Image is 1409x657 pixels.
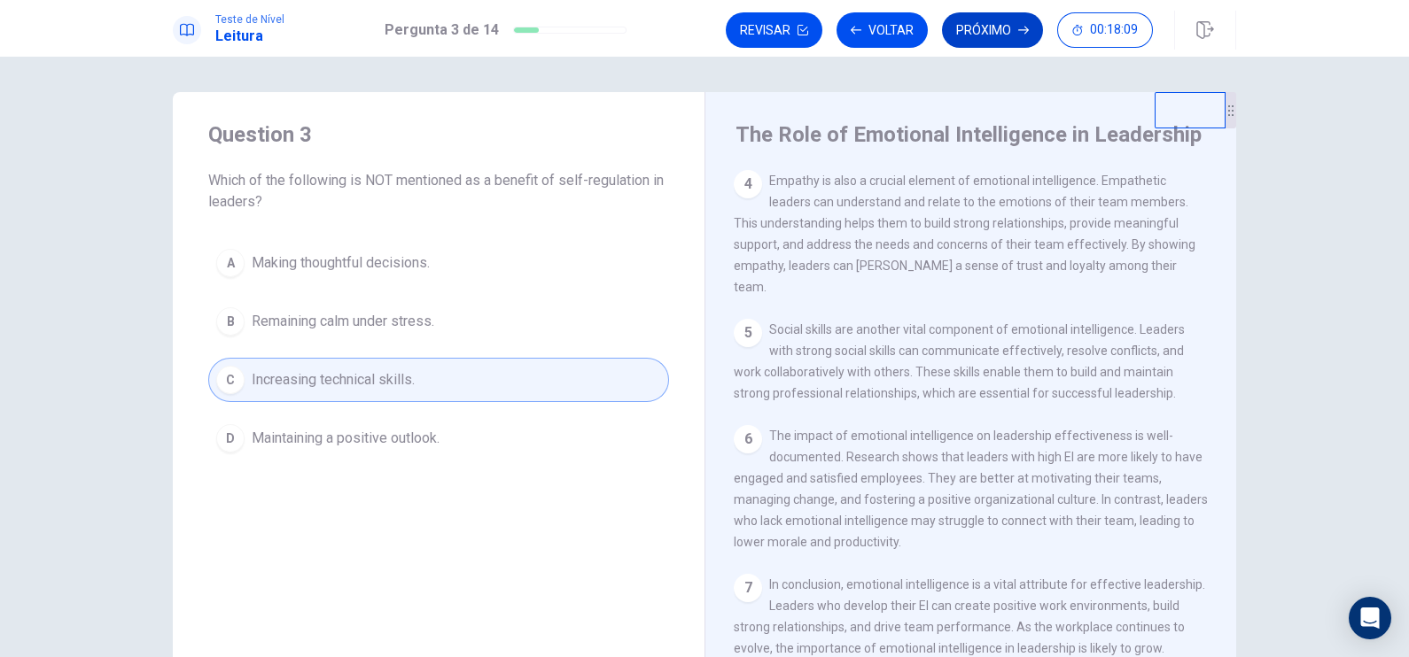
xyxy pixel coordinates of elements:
[1349,597,1391,639] div: Open Intercom Messenger
[252,252,430,274] span: Making thoughtful decisions.
[208,416,669,460] button: DMaintaining a positive outlook.
[736,120,1202,149] h4: The Role of Emotional Intelligence in Leadership
[734,574,762,602] div: 7
[208,241,669,285] button: AMaking thoughtful decisions.
[208,170,669,213] span: Which of the following is NOT mentioned as a benefit of self-regulation in leaders?
[726,12,822,48] button: Revisar
[252,311,434,332] span: Remaining calm under stress.
[734,170,762,198] div: 4
[216,249,245,277] div: A
[734,429,1208,549] span: The impact of emotional intelligence on leadership effectiveness is well-documented. Research sho...
[215,26,284,47] h1: Leitura
[734,174,1195,294] span: Empathy is also a crucial element of emotional intelligence. Empathetic leaders can understand an...
[252,369,415,390] span: Increasing technical skills.
[208,120,669,149] h4: Question 3
[734,577,1205,655] span: In conclusion, emotional intelligence is a vital attribute for effective leadership. Leaders who ...
[215,13,284,26] span: Teste de Nível
[208,299,669,344] button: BRemaining calm under stress.
[942,12,1043,48] button: Próximo
[216,424,245,452] div: D
[734,322,1185,400] span: Social skills are another vital component of emotional intelligence. Leaders with strong social s...
[385,19,499,41] h1: Pergunta 3 de 14
[734,425,762,453] div: 6
[837,12,928,48] button: Voltar
[734,319,762,347] div: 5
[216,307,245,336] div: B
[1090,23,1138,37] span: 00:18:09
[216,366,245,394] div: C
[1057,12,1153,48] button: 00:18:09
[208,358,669,402] button: CIncreasing technical skills.
[252,428,440,449] span: Maintaining a positive outlook.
